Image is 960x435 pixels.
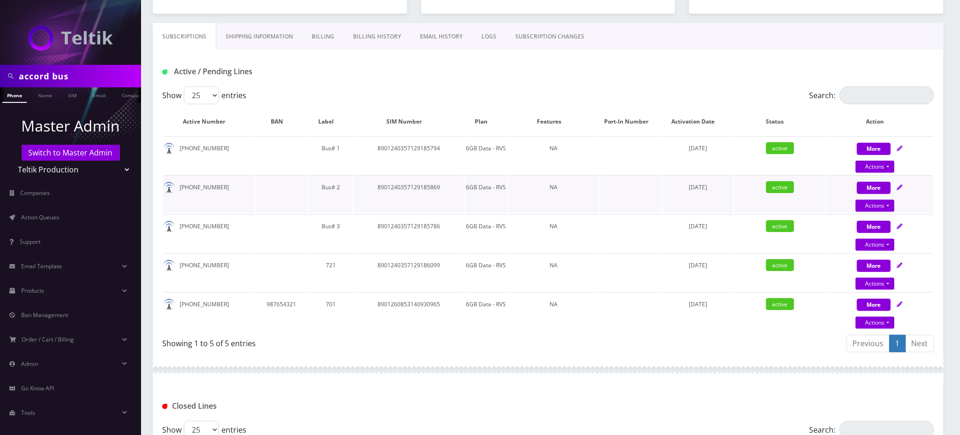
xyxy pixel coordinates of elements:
[857,299,891,311] button: More
[163,143,175,155] img: default.png
[354,136,464,174] td: 8901240357129185794
[21,213,59,221] span: Action Queues
[162,404,167,409] img: Closed Lines
[22,335,74,343] span: Order / Cart / Billing
[216,23,302,50] a: Shipping Information
[766,181,794,193] span: active
[163,214,254,252] td: [PHONE_NUMBER]
[354,253,464,291] td: 8901240357129186099
[508,136,599,174] td: NA
[856,278,895,290] a: Actions
[689,261,707,269] span: [DATE]
[162,86,246,104] label: Show entries
[163,260,175,272] img: default.png
[465,214,507,252] td: 6GB Data - RVS
[826,108,933,135] th: Action: activate to sort column ascending
[847,335,890,352] a: Previous
[22,145,120,161] a: Switch to Master Admin
[734,108,826,135] th: Status: activate to sort column ascending
[21,189,50,197] span: Companies
[309,108,353,135] th: Label: activate to sort column ascending
[600,108,662,135] th: Port-In Number: activate to sort column ascending
[163,299,175,311] img: default.png
[2,87,27,103] a: Phone
[508,214,599,252] td: NA
[21,360,38,368] span: Admin
[663,108,733,135] th: Activation Date: activate to sort column ascending
[309,292,353,330] td: 701
[19,67,139,85] input: Search in Company
[28,25,113,51] img: Teltik Production
[162,67,410,76] h1: Active / Pending Lines
[21,311,68,319] span: Ban Management
[472,23,506,50] a: LOGS
[255,108,307,135] th: BAN: activate to sort column ascending
[465,253,507,291] td: 6GB Data - RVS
[508,108,599,135] th: Features: activate to sort column ascending
[163,221,175,233] img: default.png
[309,136,353,174] td: Bus# 1
[856,239,895,251] a: Actions
[856,200,895,212] a: Actions
[857,143,891,155] button: More
[21,287,44,295] span: Products
[163,182,175,194] img: default.png
[465,175,507,213] td: 6GB Data - RVS
[153,23,216,50] a: Subscriptions
[163,136,254,174] td: [PHONE_NUMBER]
[889,335,906,352] a: 1
[508,253,599,291] td: NA
[856,317,895,329] a: Actions
[905,335,934,352] a: Next
[63,87,81,102] a: SIM
[354,175,464,213] td: 8901240357129185869
[689,183,707,191] span: [DATE]
[88,87,110,102] a: Email
[857,260,891,272] button: More
[354,292,464,330] td: 8901260853140930965
[766,142,794,154] span: active
[508,292,599,330] td: NA
[766,298,794,310] span: active
[810,86,934,104] label: Search:
[309,175,353,213] td: Bus# 2
[302,23,344,50] a: Billing
[21,384,54,392] span: Go Know API
[163,292,254,330] td: [PHONE_NUMBER]
[162,334,541,349] div: Showing 1 to 5 of 5 entries
[465,292,507,330] td: 6GB Data - RVS
[163,108,254,135] th: Active Number: activate to sort column ascending
[506,23,594,50] a: SUBSCRIPTION CHANGES
[689,300,707,308] span: [DATE]
[21,409,35,417] span: Tools
[117,87,149,102] a: Company
[255,292,307,330] td: 987654321
[33,87,57,102] a: Name
[309,253,353,291] td: 721
[856,161,895,173] a: Actions
[689,222,707,230] span: [DATE]
[162,70,167,75] img: Active / Pending Lines
[354,214,464,252] td: 8901240357129185786
[857,221,891,233] button: More
[184,86,219,104] select: Showentries
[20,238,40,246] span: Support
[508,175,599,213] td: NA
[840,86,934,104] input: Search:
[410,23,472,50] a: EMAIL HISTORY
[766,259,794,271] span: active
[465,136,507,174] td: 6GB Data - RVS
[163,175,254,213] td: [PHONE_NUMBER]
[766,220,794,232] span: active
[21,262,62,270] span: Email Template
[465,108,507,135] th: Plan: activate to sort column ascending
[344,23,410,50] a: Billing History
[162,402,410,411] h1: Closed Lines
[163,253,254,291] td: [PHONE_NUMBER]
[309,214,353,252] td: Bus# 3
[689,144,707,152] span: [DATE]
[857,182,891,194] button: More
[354,108,464,135] th: SIM Number: activate to sort column ascending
